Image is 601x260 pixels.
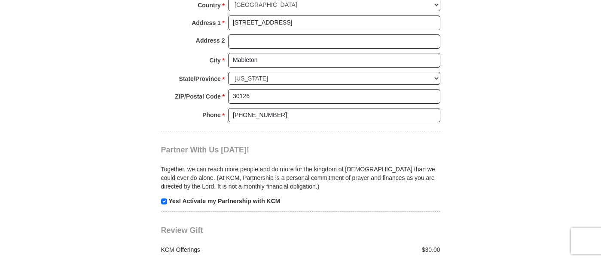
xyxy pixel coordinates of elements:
[161,226,203,235] span: Review Gift
[179,73,221,85] strong: State/Province
[161,145,250,154] span: Partner With Us [DATE]!
[209,54,220,66] strong: City
[161,165,440,191] p: Together, we can reach more people and do more for the kingdom of [DEMOGRAPHIC_DATA] than we coul...
[156,245,301,254] div: KCM Offerings
[192,17,221,29] strong: Address 1
[168,198,280,204] strong: Yes! Activate my Partnership with KCM
[196,34,225,46] strong: Address 2
[202,109,221,121] strong: Phone
[301,245,445,254] div: $30.00
[175,90,221,102] strong: ZIP/Postal Code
